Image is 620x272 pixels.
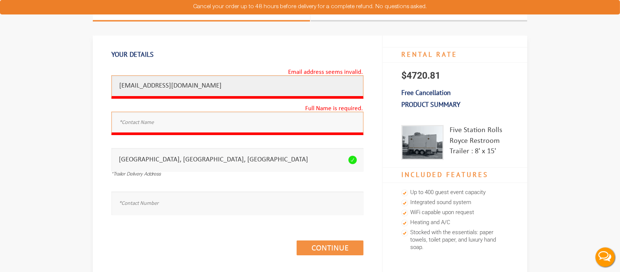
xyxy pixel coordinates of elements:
[383,167,527,183] h4: Included Features
[111,191,363,215] input: *Contact Number
[111,148,363,171] input: *Trailer Delivery Address
[383,63,527,89] p: $4720.81
[383,47,527,63] h4: RENTAL RATE
[590,242,620,272] button: Live Chat
[111,171,363,178] div: *Trailer Delivery Address
[401,88,451,97] b: Free Cancellation
[401,208,509,218] li: WiFi capable upon request
[401,228,509,253] li: Stocked with the essentials: paper towels, toilet paper, and luxury hand soap.
[401,188,509,198] li: Up to 400 guest event capacity
[111,112,363,135] input: *Contact Name
[304,102,363,115] div: Full Name is required.
[287,66,363,79] div: Email address seems invalid.
[401,218,509,228] li: Heating and A/C
[111,47,363,62] h1: Your Details
[401,198,509,208] li: Integrated sound system
[450,125,509,160] div: Five Station Rolls Royce Restroom Trailer : 8' x 15'
[297,240,363,255] a: Continue
[383,97,527,112] h3: Product Summary
[111,75,363,99] input: *Email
